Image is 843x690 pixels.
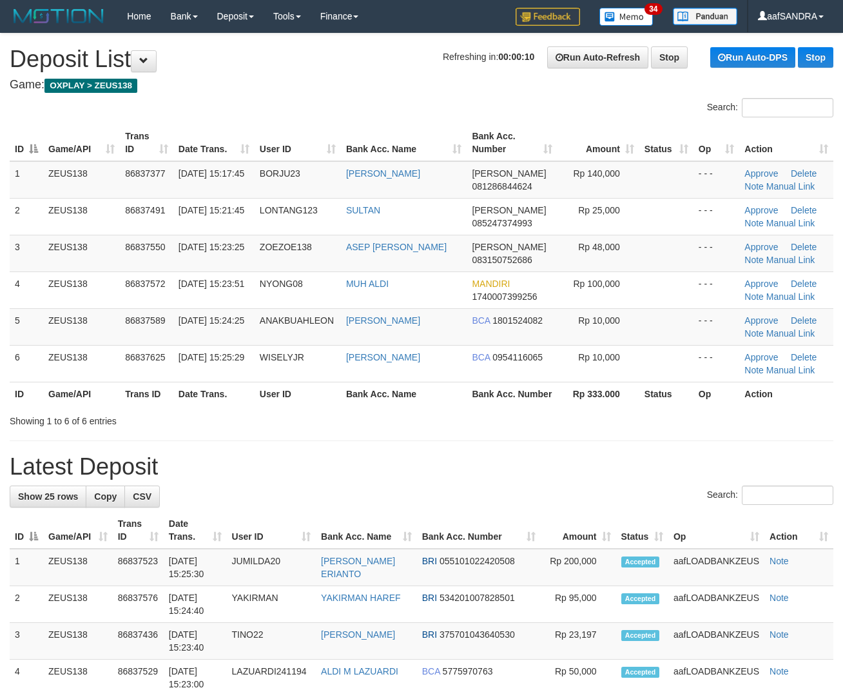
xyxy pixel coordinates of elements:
[260,352,304,362] span: WISELYJR
[260,168,300,179] span: BORJU23
[173,382,255,406] th: Date Trans.
[744,242,778,252] a: Approve
[742,98,833,117] input: Search:
[10,345,43,382] td: 6
[541,586,616,623] td: Rp 95,000
[120,382,173,406] th: Trans ID
[616,512,668,549] th: Status: activate to sort column ascending
[541,512,616,549] th: Amount: activate to sort column ascending
[744,328,764,339] a: Note
[770,666,789,676] a: Note
[492,352,543,362] span: Copy 0954116065 to clipboard
[125,279,165,289] span: 86837572
[255,124,341,161] th: User ID: activate to sort column ascending
[173,124,255,161] th: Date Trans.: activate to sort column ascending
[644,3,662,15] span: 34
[673,8,737,25] img: panduan.png
[260,205,318,215] span: LONTANG123
[443,666,493,676] span: Copy 5775970763 to clipboard
[472,291,537,302] span: Copy 1740007399256 to clipboard
[164,549,227,586] td: [DATE] 15:25:30
[10,161,43,199] td: 1
[18,491,78,502] span: Show 25 rows
[472,242,546,252] span: [PERSON_NAME]
[791,168,817,179] a: Delete
[472,168,546,179] span: [PERSON_NAME]
[125,352,165,362] span: 86837625
[164,586,227,623] td: [DATE] 15:24:40
[179,315,244,326] span: [DATE] 15:24:25
[766,365,815,375] a: Manual Link
[43,124,120,161] th: Game/API: activate to sort column ascending
[43,623,113,660] td: ZEUS138
[113,512,164,549] th: Trans ID: activate to sort column ascending
[341,382,467,406] th: Bank Acc. Name
[227,512,316,549] th: User ID: activate to sort column ascending
[113,586,164,623] td: 86837576
[43,586,113,623] td: ZEUS138
[10,79,833,92] h4: Game:
[668,623,764,660] td: aafLOADBANKZEUS
[443,52,534,62] span: Refreshing in:
[744,255,764,265] a: Note
[10,124,43,161] th: ID: activate to sort column descending
[179,352,244,362] span: [DATE] 15:25:29
[744,279,778,289] a: Approve
[621,667,660,678] span: Accepted
[164,512,227,549] th: Date Trans.: activate to sort column ascending
[472,255,532,265] span: Copy 083150752686 to clipboard
[472,315,490,326] span: BCA
[133,491,151,502] span: CSV
[260,315,334,326] span: ANAKBUAHLEON
[573,279,619,289] span: Rp 100,000
[321,593,400,603] a: YAKIRMAN HAREF
[43,512,113,549] th: Game/API: activate to sort column ascending
[10,454,833,480] h1: Latest Deposit
[467,124,557,161] th: Bank Acc. Number: activate to sort column ascending
[621,557,660,567] span: Accepted
[179,242,244,252] span: [DATE] 15:23:25
[10,486,86,508] a: Show 25 rows
[43,161,120,199] td: ZEUS138
[467,382,557,406] th: Bank Acc. Number
[791,352,817,362] a: Delete
[227,586,316,623] td: YAKIRMAN
[764,512,833,549] th: Action: activate to sort column ascending
[120,124,173,161] th: Trans ID: activate to sort column ascending
[770,556,789,566] a: Note
[651,46,688,68] a: Stop
[578,315,620,326] span: Rp 10,000
[744,205,778,215] a: Approve
[492,315,543,326] span: Copy 1801524082 to clipboard
[43,308,120,345] td: ZEUS138
[10,586,43,623] td: 2
[321,666,398,676] a: ALDI M LAZUARDI
[668,512,764,549] th: Op: activate to sort column ascending
[639,382,693,406] th: Status
[541,623,616,660] td: Rp 23,197
[260,279,303,289] span: NYONG08
[260,242,312,252] span: ZOEZOE138
[346,205,380,215] a: SULTAN
[472,352,490,362] span: BCA
[693,382,740,406] th: Op
[472,279,510,289] span: MANDIRI
[346,168,420,179] a: [PERSON_NAME]
[472,218,532,228] span: Copy 085247374993 to clipboard
[10,271,43,308] td: 4
[573,168,619,179] span: Rp 140,000
[770,593,789,603] a: Note
[693,308,740,345] td: - - -
[770,629,789,640] a: Note
[766,181,815,192] a: Manual Link
[10,549,43,586] td: 1
[321,556,395,579] a: [PERSON_NAME] ERIANTO
[599,8,654,26] img: Button%20Memo.svg
[10,512,43,549] th: ID: activate to sort column descending
[707,486,833,505] label: Search:
[422,556,437,566] span: BRI
[766,218,815,228] a: Manual Link
[693,235,740,271] td: - - -
[668,586,764,623] td: aafLOADBANKZEUS
[744,181,764,192] a: Note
